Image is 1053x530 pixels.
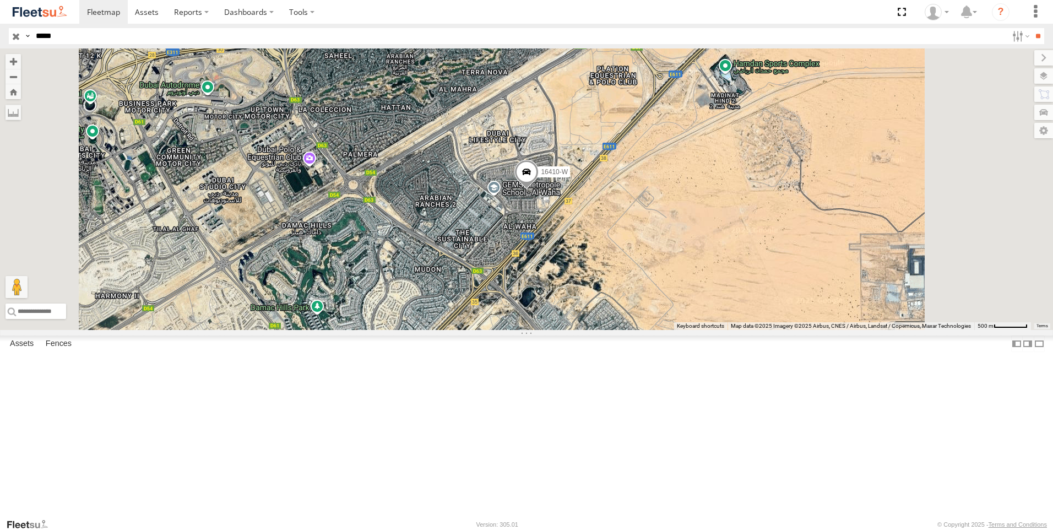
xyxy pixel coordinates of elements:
a: Terms [1036,324,1048,328]
button: Zoom in [6,54,21,69]
span: 500 m [978,323,994,329]
button: Map Scale: 500 m per 58 pixels [974,322,1031,330]
label: Dock Summary Table to the Left [1011,336,1022,351]
a: Visit our Website [6,519,57,530]
div: © Copyright 2025 - [937,521,1047,528]
label: Search Query [23,28,32,44]
label: Hide Summary Table [1034,336,1045,351]
div: Version: 305.01 [476,521,518,528]
button: Zoom out [6,69,21,84]
div: Mohammed Khalid [921,4,953,20]
i: ? [992,3,1009,21]
img: fleetsu-logo-horizontal.svg [11,4,68,19]
label: Search Filter Options [1008,28,1032,44]
a: Terms and Conditions [989,521,1047,528]
button: Drag Pegman onto the map to open Street View [6,276,28,298]
span: Map data ©2025 Imagery ©2025 Airbus, CNES / Airbus, Landsat / Copernicus, Maxar Technologies [731,323,971,329]
span: 16410-W [541,168,568,176]
button: Keyboard shortcuts [677,322,724,330]
label: Map Settings [1034,123,1053,138]
label: Fences [40,336,77,351]
label: Dock Summary Table to the Right [1022,336,1033,351]
button: Zoom Home [6,84,21,99]
label: Measure [6,105,21,120]
label: Assets [4,336,39,351]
